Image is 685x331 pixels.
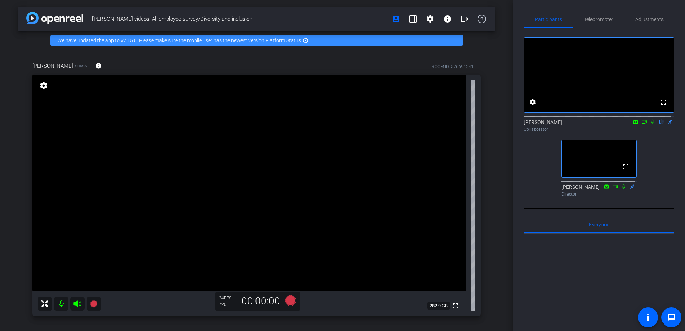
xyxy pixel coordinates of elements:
[219,295,237,301] div: 24
[26,12,83,24] img: app-logo
[524,126,674,133] div: Collaborator
[39,81,49,90] mat-icon: settings
[535,17,562,22] span: Participants
[303,38,308,43] mat-icon: highlight_off
[659,98,668,106] mat-icon: fullscreen
[219,302,237,307] div: 720P
[657,118,666,125] mat-icon: flip
[75,63,90,69] span: Chrome
[95,63,102,69] mat-icon: info
[589,222,609,227] span: Everyone
[443,15,452,23] mat-icon: info
[561,183,637,197] div: [PERSON_NAME]
[622,163,630,171] mat-icon: fullscreen
[32,62,73,70] span: [PERSON_NAME]
[584,17,613,22] span: Teleprompter
[427,302,450,310] span: 282.9 GB
[392,15,400,23] mat-icon: account_box
[224,296,231,301] span: FPS
[237,295,285,307] div: 00:00:00
[426,15,435,23] mat-icon: settings
[92,12,387,26] span: [PERSON_NAME] videos: All-employee survey/Diversity and inclusion
[432,63,474,70] div: ROOM ID: 526691241
[528,98,537,106] mat-icon: settings
[50,35,463,46] div: We have updated the app to v2.15.0. Please make sure the mobile user has the newest version.
[409,15,417,23] mat-icon: grid_on
[524,119,674,133] div: [PERSON_NAME]
[644,313,652,322] mat-icon: accessibility
[265,38,301,43] a: Platform Status
[460,15,469,23] mat-icon: logout
[561,191,637,197] div: Director
[635,17,664,22] span: Adjustments
[667,313,676,322] mat-icon: message
[451,302,460,310] mat-icon: fullscreen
